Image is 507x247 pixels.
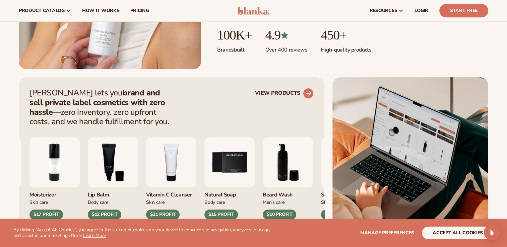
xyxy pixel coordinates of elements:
div: $21 PROFIT [146,210,180,220]
div: 4 / 9 [146,137,196,220]
p: High-quality products [321,43,371,54]
span: resources [370,8,397,13]
p: Over 400 reviews [265,43,307,54]
div: Lip Balm [88,187,138,198]
img: Foaming beard wash. [263,137,313,187]
p: By clicking "Accept All Cookies", you agree to the storing of cookies on your device to enhance s... [13,227,275,239]
div: 3 / 9 [88,137,138,220]
div: Vitamin C Cleanser [146,187,196,198]
div: 6 / 9 [263,137,313,220]
span: LOGIN [415,8,429,13]
span: product catalog [19,8,65,13]
p: [PERSON_NAME] lets you —zero inventory, zero upfront costs, and we handle fulfillment for you. [29,88,174,127]
div: Serum [321,187,371,198]
div: Open Intercom Messenger [484,224,500,240]
strong: brand and sell private label cosmetics with zero hassle [29,87,165,117]
img: Collagen and retinol serum. [321,137,371,187]
span: pricing [130,8,149,13]
img: Smoothing lip balm. [88,137,138,187]
div: $32 PROFIT [321,210,355,220]
img: Nature bar of soap. [204,137,255,187]
p: 450+ [321,28,371,43]
img: logo [238,7,269,15]
div: $10 PROFIT [263,210,296,220]
div: Natural Soap [204,187,255,198]
div: Body Care [88,198,138,205]
a: Learn More [83,232,106,239]
div: 5 / 9 [204,137,255,220]
p: 4.9 [265,28,307,43]
p: Brands built [217,43,252,54]
div: $12 PROFIT [88,210,121,220]
div: Moisturizer [29,187,80,198]
div: $17 PROFIT [29,210,63,220]
div: Beard Wash [263,187,313,198]
div: Skin Care [321,198,371,205]
span: Manage preferences [360,230,414,236]
div: Body Care [204,198,255,205]
div: 7 / 9 [321,137,371,220]
div: Skin Care [146,198,196,205]
div: Skin Care [29,198,80,205]
div: 2 / 9 [29,137,80,220]
img: Shopify Image 2 [332,77,488,231]
img: Moisturizing lotion. [29,137,80,187]
a: VIEW PRODUCTS [255,88,314,99]
img: Vitamin c cleanser. [146,137,196,187]
button: Manage preferences [360,227,414,239]
a: Start Free [439,4,488,17]
button: accept all cookies [422,227,494,239]
div: $15 PROFIT [204,210,238,220]
div: Men’s Care [263,198,313,205]
span: How It Works [82,8,120,13]
p: 100K+ [217,28,252,43]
